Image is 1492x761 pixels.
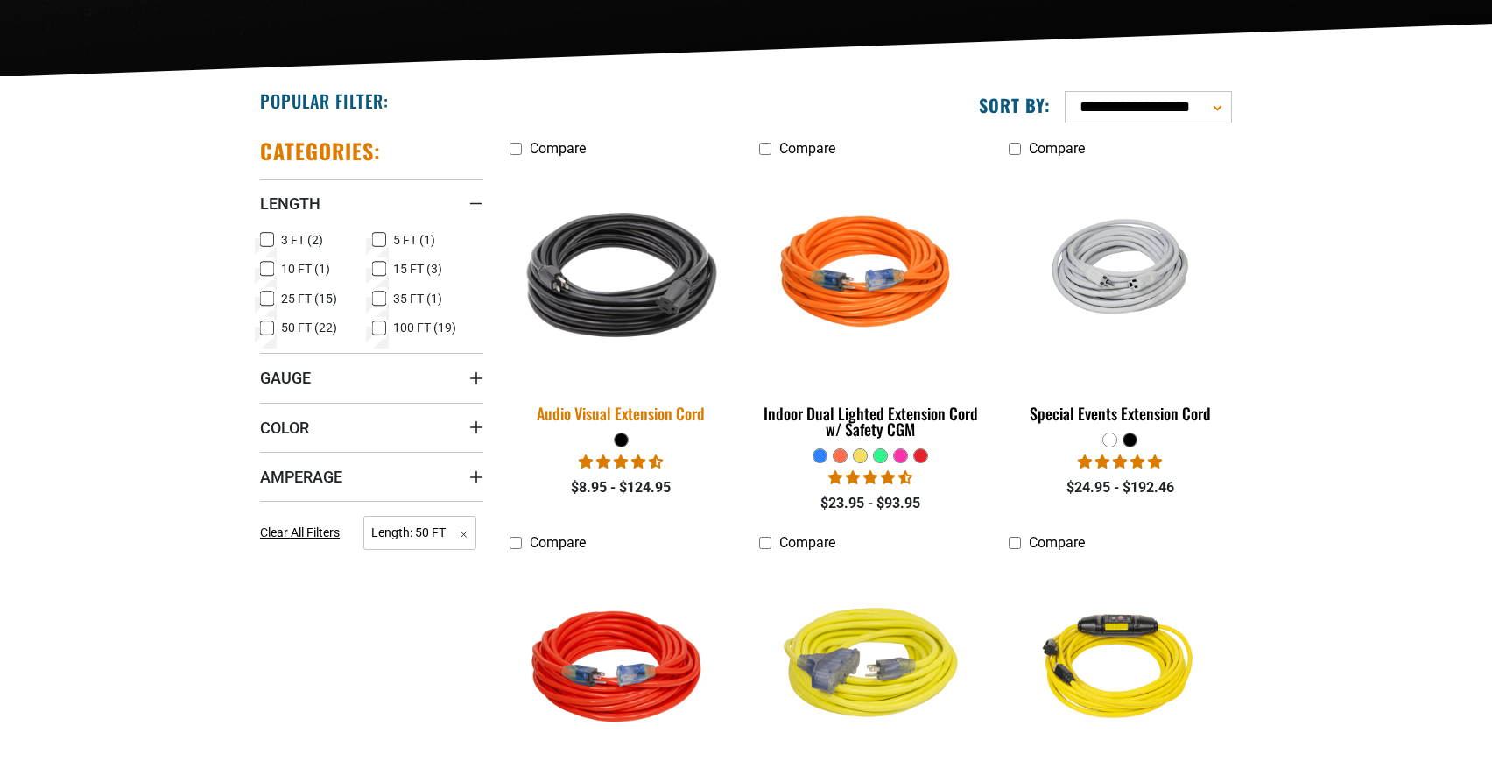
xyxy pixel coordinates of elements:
[260,353,483,402] summary: Gauge
[260,525,340,539] span: Clear All Filters
[760,174,981,376] img: orange
[260,403,483,452] summary: Color
[260,418,309,438] span: Color
[759,493,982,514] div: $23.95 - $93.95
[530,140,586,157] span: Compare
[1010,202,1230,348] img: white
[281,292,337,305] span: 25 FT (15)
[260,137,381,165] h2: Categories:
[393,234,435,246] span: 5 FT (1)
[510,166,733,432] a: black Audio Visual Extension Cord
[759,405,982,437] div: Indoor Dual Lighted Extension Cord w/ Safety CGM
[393,321,456,334] span: 100 FT (19)
[260,467,342,487] span: Amperage
[260,194,320,214] span: Length
[1029,534,1085,551] span: Compare
[260,89,389,112] h2: Popular Filter:
[579,454,663,470] span: 4.68 stars
[1009,477,1232,498] div: $24.95 - $192.46
[1029,140,1085,157] span: Compare
[281,321,337,334] span: 50 FT (22)
[260,179,483,228] summary: Length
[510,477,733,498] div: $8.95 - $124.95
[759,166,982,447] a: orange Indoor Dual Lighted Extension Cord w/ Safety CGM
[1009,405,1232,421] div: Special Events Extension Cord
[363,516,476,550] span: Length: 50 FT
[510,405,733,421] div: Audio Visual Extension Cord
[1078,454,1162,470] span: 5.00 stars
[260,452,483,501] summary: Amperage
[363,524,476,540] a: Length: 50 FT
[281,234,323,246] span: 3 FT (2)
[530,534,586,551] span: Compare
[393,292,442,305] span: 35 FT (1)
[281,263,330,275] span: 10 FT (1)
[260,368,311,388] span: Gauge
[828,469,912,486] span: 4.40 stars
[979,94,1051,116] label: Sort by:
[779,534,835,551] span: Compare
[393,263,442,275] span: 15 FT (3)
[499,163,744,387] img: black
[1009,166,1232,432] a: white Special Events Extension Cord
[260,524,347,542] a: Clear All Filters
[779,140,835,157] span: Compare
